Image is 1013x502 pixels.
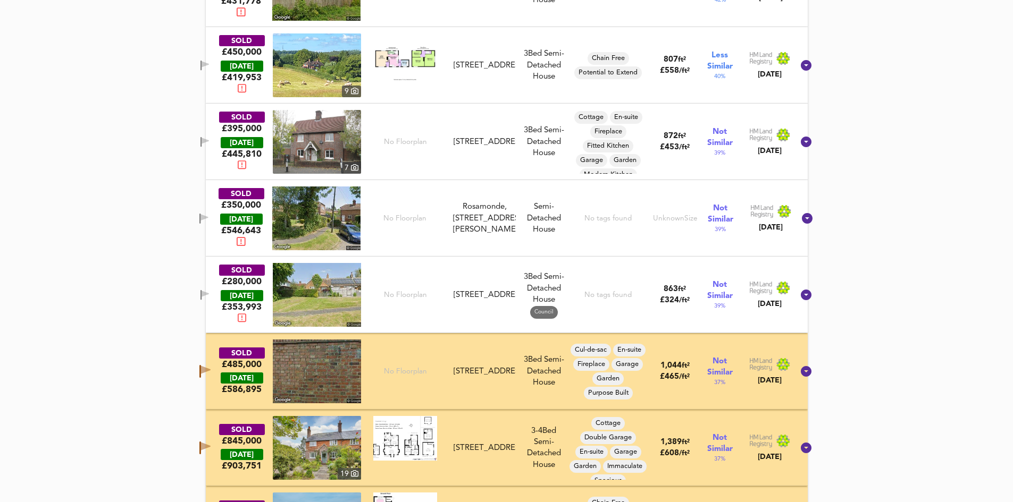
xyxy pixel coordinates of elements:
[603,462,647,471] span: Immaculate
[660,449,690,457] span: £ 608
[221,225,261,249] span: £ 546,643
[520,125,568,159] div: 3 Bed Semi-Detached House
[800,365,813,378] svg: Show Details
[576,156,607,165] span: Garage
[219,347,265,359] div: SOLD
[610,447,641,457] span: Garage
[373,416,437,460] img: Floorplan
[714,72,725,81] span: 40 %
[664,132,678,140] span: 872
[273,110,361,174] img: property thumbnail
[449,60,520,71] div: 5 Whitelimes Cottages, Park Lane, TN17 2SN
[520,354,568,388] div: 3 Bed Semi-Detached House
[603,460,647,473] div: Immaculate
[679,450,690,457] span: / ft²
[573,360,609,369] span: Fireplace
[801,212,814,225] svg: Show Details
[583,140,633,152] div: Fitted Kitchen
[373,33,437,80] img: Floorplan
[749,434,791,448] img: Land Registry
[715,225,726,234] span: 39 %
[580,170,637,180] span: Modern Kitchen
[220,214,263,225] div: [DATE]
[610,446,641,458] div: Garage
[273,110,361,174] a: property thumbnail 7
[660,438,682,446] span: 1,389
[660,296,690,304] span: £ 324
[708,203,733,225] span: Not Similar
[580,433,636,443] span: Double Garage
[580,431,636,444] div: Double Garage
[800,288,813,301] svg: Show Details
[678,286,686,293] span: ft²
[584,290,632,300] div: No tags found
[664,56,678,64] span: 807
[573,358,609,371] div: Fireplace
[584,388,633,398] span: Purpose Built
[206,104,808,180] div: SOLD£395,000 [DATE]£445,810property thumbnail 7 No Floorplan[STREET_ADDRESS]3Bed Semi-Detached Ho...
[707,279,733,302] span: Not Similar
[219,188,264,199] div: SOLD
[454,290,515,301] div: [STREET_ADDRESS]
[610,113,642,122] span: En-suite
[454,137,515,148] div: [STREET_ADDRESS]
[221,137,263,148] div: [DATE]
[384,367,427,377] span: No Floorplan
[222,148,262,173] span: £ 445,810
[574,68,642,78] span: Potential to Extend
[454,60,515,71] div: [STREET_ADDRESS]
[749,281,791,295] img: Land Registry
[272,186,361,250] img: streetview
[449,137,520,148] div: 1 Hopemill Cottages, Station Road, TN17 1EY
[592,374,624,384] span: Garden
[273,339,361,403] img: streetview
[584,387,633,399] div: Purpose Built
[222,46,262,58] div: £450,000
[714,378,725,387] span: 37 %
[591,419,625,428] span: Cottage
[453,201,515,235] div: Rosamonde, [STREET_ADDRESS][PERSON_NAME]
[206,333,808,410] div: SOLD£485,000 [DATE]£586,895No Floorplan[STREET_ADDRESS]3Bed Semi-Detached HouseCul-de-sacEn-suite...
[583,141,633,151] span: Fitted Kitchen
[584,214,632,224] div: No tags found
[714,455,725,463] span: 37 %
[222,435,262,447] div: £845,000
[222,359,262,370] div: £485,000
[222,123,262,134] div: £395,000
[660,143,690,151] span: £ 453
[219,265,265,276] div: SOLD
[221,61,263,72] div: [DATE]
[570,460,601,473] div: Garden
[273,263,361,327] img: streetview
[682,439,690,446] span: ft²
[750,222,792,233] div: [DATE]
[749,358,791,371] img: Land Registry
[749,146,791,156] div: [DATE]
[613,344,646,356] div: En-suite
[678,56,686,63] span: ft²
[609,154,641,167] div: Garden
[575,446,608,458] div: En-suite
[660,373,690,381] span: £ 465
[206,27,808,104] div: SOLD£450,000 [DATE]£419,953property thumbnail 9 Floorplan[STREET_ADDRESS]3Bed Semi-Detached House...
[221,199,261,211] div: £350,000
[222,301,262,326] span: £ 353,993
[342,162,361,174] div: 7
[384,137,427,147] span: No Floorplan
[714,149,725,157] span: 39 %
[575,447,608,457] span: En-suite
[221,290,263,301] div: [DATE]
[590,474,626,487] div: Spacious
[660,362,682,370] span: 1,044
[610,111,642,124] div: En-suite
[219,424,265,435] div: SOLD
[588,52,629,65] div: Chain Free
[221,372,263,384] div: [DATE]
[707,432,733,455] span: Not Similar
[576,154,607,167] div: Garage
[571,345,611,355] span: Cul-de-sac
[613,345,646,355] span: En-suite
[609,156,641,165] span: Garden
[749,375,791,386] div: [DATE]
[707,50,733,72] span: Less Similar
